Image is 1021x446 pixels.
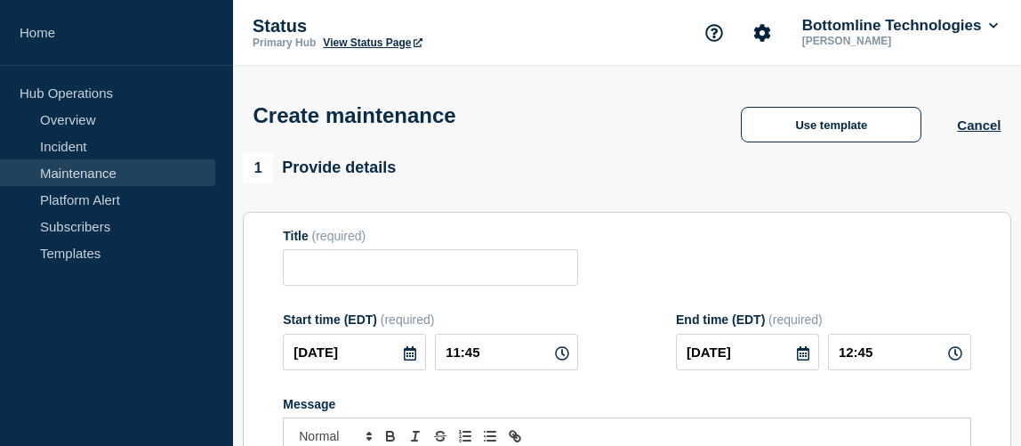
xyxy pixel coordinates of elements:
input: YYYY-MM-DD [283,334,426,370]
input: HH:MM [435,334,578,370]
input: HH:MM [828,334,971,370]
button: Account settings [744,14,781,52]
span: (required) [381,312,435,327]
div: Start time (EDT) [283,312,578,327]
div: Message [283,397,971,411]
div: Title [283,229,578,243]
button: Use template [741,107,921,142]
span: 1 [243,153,273,183]
span: (required) [768,312,823,327]
p: Status [253,16,608,36]
button: Support [695,14,733,52]
span: (required) [312,229,366,243]
p: [PERSON_NAME] [799,35,984,47]
input: YYYY-MM-DD [676,334,819,370]
button: Cancel [957,118,1001,133]
p: Primary Hub [253,36,316,49]
a: View Status Page [323,36,422,49]
h1: Create maintenance [253,103,456,128]
div: Provide details [243,153,396,183]
div: End time (EDT) [676,312,971,327]
button: Bottomline Technologies [799,17,1001,35]
input: Title [283,249,578,286]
